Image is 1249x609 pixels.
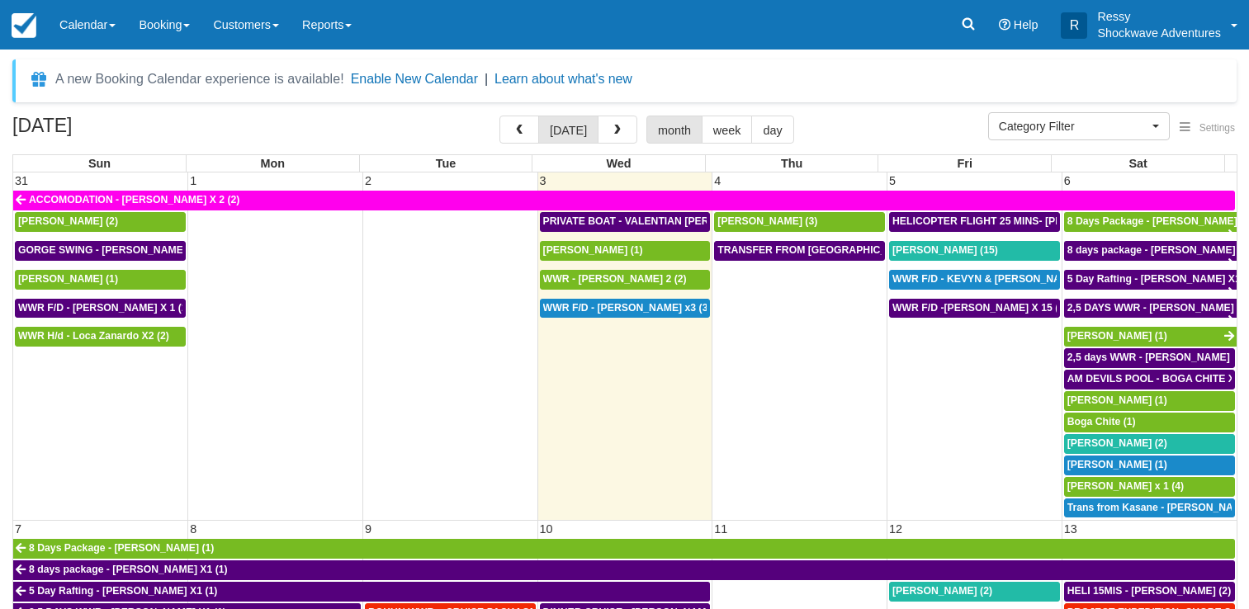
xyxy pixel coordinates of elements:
span: 5 Day Rafting - [PERSON_NAME] X1 (1) [29,585,217,597]
span: 4 [712,174,722,187]
a: WWR - [PERSON_NAME] 2 (2) [540,270,711,290]
a: 5 Day Rafting - [PERSON_NAME] X1 (1) [13,582,710,602]
span: 8 [188,522,198,536]
span: GORGE SWING - [PERSON_NAME] X 2 (2) [18,244,220,256]
a: [PERSON_NAME] (1) [1064,327,1237,347]
span: [PERSON_NAME] (15) [892,244,998,256]
a: 8 Days Package - [PERSON_NAME] (1) [13,539,1235,559]
span: Thu [781,157,802,170]
a: 2,5 days WWR - [PERSON_NAME] X2 (2) [1064,348,1235,368]
a: [PERSON_NAME] (2) [889,582,1060,602]
a: [PERSON_NAME] (2) [15,212,186,232]
a: [PERSON_NAME] (1) [540,241,711,261]
span: HELI 15MIS - [PERSON_NAME] (2) [1067,585,1232,597]
a: PRIVATE BOAT - VALENTIAN [PERSON_NAME] X 4 (4) [540,212,711,232]
a: [PERSON_NAME] (1) [1064,456,1235,475]
span: 8 days package - [PERSON_NAME] X1 (1) [29,564,228,575]
span: [PERSON_NAME] (1) [18,273,118,285]
span: Settings [1199,122,1235,134]
a: WWR F/D - [PERSON_NAME] x3 (3) [540,299,711,319]
span: TRANSFER FROM [GEOGRAPHIC_DATA] TO VIC FALLS - [PERSON_NAME] X 1 (1) [717,244,1114,256]
span: WWR F/D -[PERSON_NAME] X 15 (15) [892,302,1073,314]
span: [PERSON_NAME] (3) [717,215,817,227]
span: Help [1014,18,1038,31]
button: Enable New Calendar [351,71,478,87]
button: month [646,116,703,144]
span: 7 [13,522,23,536]
span: [PERSON_NAME] (1) [1067,394,1167,406]
span: 10 [538,522,555,536]
a: [PERSON_NAME] (15) [889,241,1060,261]
span: Wed [607,157,632,170]
span: WWR F/D - KEVYN & [PERSON_NAME] 2 (2) [892,273,1103,285]
a: WWR F/D - [PERSON_NAME] X 1 (1) [15,299,186,319]
button: [DATE] [538,116,598,144]
span: Tue [436,157,457,170]
span: 2 [363,174,373,187]
span: 12 [887,522,904,536]
span: Sun [88,157,111,170]
span: 13 [1062,522,1079,536]
span: 11 [712,522,729,536]
span: Fri [958,157,972,170]
a: WWR F/D -[PERSON_NAME] X 15 (15) [889,299,1060,319]
button: Settings [1170,116,1245,140]
a: GORGE SWING - [PERSON_NAME] X 2 (2) [15,241,186,261]
a: HELI 15MIS - [PERSON_NAME] (2) [1064,582,1235,602]
a: [PERSON_NAME] (1) [1064,391,1235,411]
a: [PERSON_NAME] (3) [714,212,885,232]
button: day [751,116,793,144]
a: [PERSON_NAME] (2) [1064,434,1235,454]
span: ACCOMODATION - [PERSON_NAME] X 2 (2) [29,194,239,205]
span: 9 [363,522,373,536]
span: [PERSON_NAME] (2) [892,585,992,597]
span: WWR F/D - [PERSON_NAME] X 1 (1) [18,302,191,314]
a: [PERSON_NAME] x 1 (4) [1064,477,1235,497]
a: 2,5 DAYS WWR - [PERSON_NAME] X1 (1) [1064,299,1237,319]
span: [PERSON_NAME] (1) [1067,459,1167,470]
span: 31 [13,174,30,187]
span: [PERSON_NAME] (2) [18,215,118,227]
a: Trans from Kasane - [PERSON_NAME] X4 (4) [1064,498,1235,518]
span: [PERSON_NAME] x 1 (4) [1067,480,1184,492]
span: [PERSON_NAME] (1) [1067,330,1167,342]
span: 3 [538,174,548,187]
span: WWR F/D - [PERSON_NAME] x3 (3) [543,302,712,314]
a: 8 days package - [PERSON_NAME] X1 (1) [13,560,1235,580]
h2: [DATE] [12,116,221,146]
span: Sat [1128,157,1147,170]
span: PRIVATE BOAT - VALENTIAN [PERSON_NAME] X 4 (4) [543,215,802,227]
a: AM DEVILS POOL - BOGA CHITE X 1 (1) [1064,370,1235,389]
a: [PERSON_NAME] (1) [15,270,186,290]
a: 8 Days Package - [PERSON_NAME] (1) [1064,212,1237,232]
p: Shockwave Adventures [1097,25,1221,41]
a: TRANSFER FROM [GEOGRAPHIC_DATA] TO VIC FALLS - [PERSON_NAME] X 1 (1) [714,241,885,261]
a: 8 days package - [PERSON_NAME] X1 (1) [1064,241,1237,261]
a: WWR H/d - Loca Zanardo X2 (2) [15,327,186,347]
a: WWR F/D - KEVYN & [PERSON_NAME] 2 (2) [889,270,1060,290]
span: 6 [1062,174,1072,187]
span: [PERSON_NAME] (1) [543,244,643,256]
button: week [702,116,753,144]
span: 8 Days Package - [PERSON_NAME] (1) [29,542,214,554]
a: Boga Chite (1) [1064,413,1235,432]
span: WWR - [PERSON_NAME] 2 (2) [543,273,687,285]
button: Category Filter [988,112,1170,140]
span: [PERSON_NAME] (2) [1067,437,1167,449]
span: 1 [188,174,198,187]
span: HELICOPTER FLIGHT 25 MINS- [PERSON_NAME] X1 (1) [892,215,1160,227]
a: ACCOMODATION - [PERSON_NAME] X 2 (2) [13,191,1235,210]
p: Ressy [1097,8,1221,25]
img: checkfront-main-nav-mini-logo.png [12,13,36,38]
span: | [485,72,488,86]
div: R [1061,12,1087,39]
i: Help [999,19,1010,31]
div: A new Booking Calendar experience is available! [55,69,344,89]
a: 5 Day Rafting - [PERSON_NAME] X1 (1) [1064,270,1237,290]
a: HELICOPTER FLIGHT 25 MINS- [PERSON_NAME] X1 (1) [889,212,1060,232]
span: Mon [261,157,286,170]
a: Learn about what's new [494,72,632,86]
span: Category Filter [999,118,1148,135]
span: 5 [887,174,897,187]
span: WWR H/d - Loca Zanardo X2 (2) [18,330,169,342]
